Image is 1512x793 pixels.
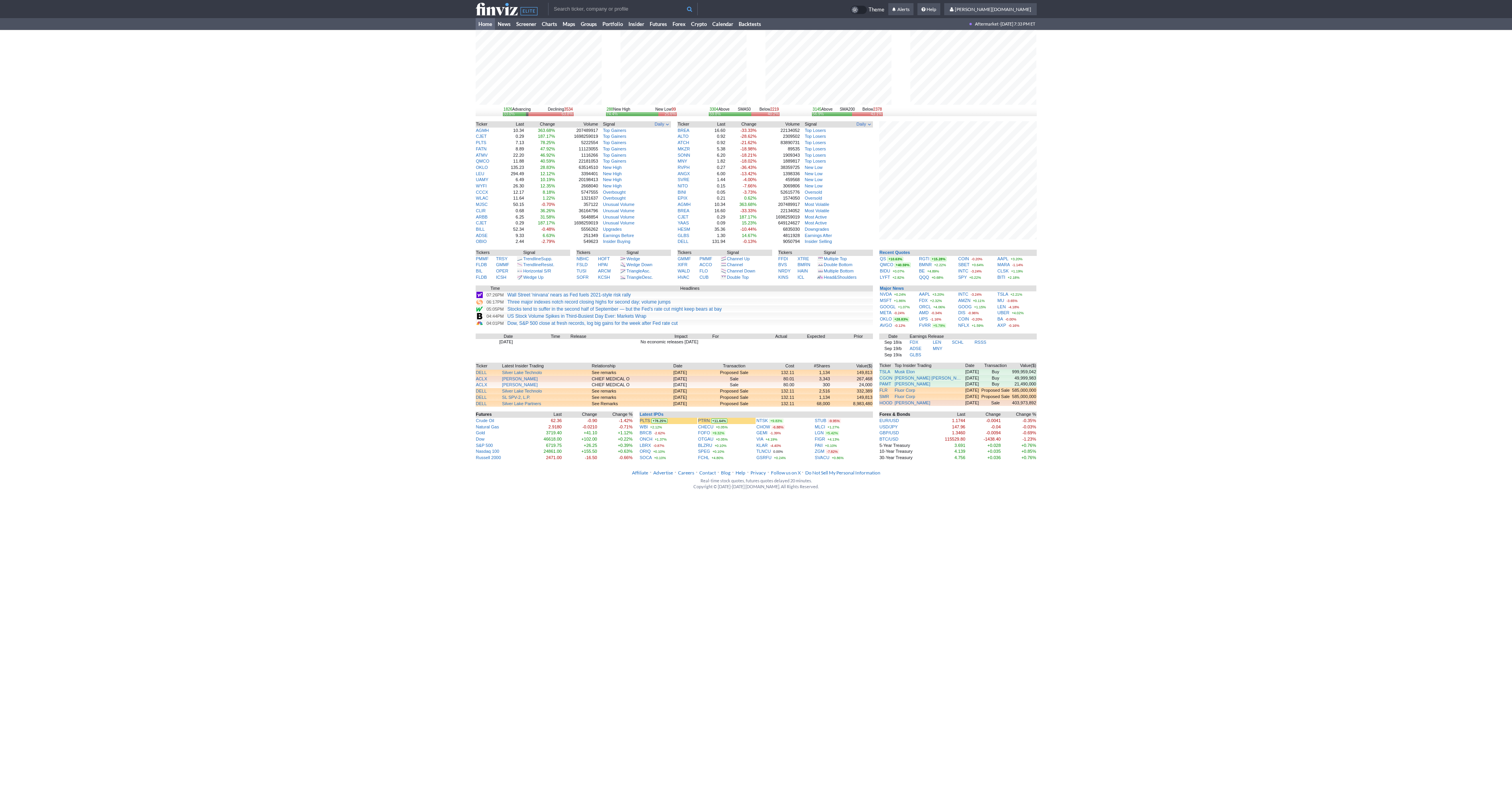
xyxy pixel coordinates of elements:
a: Top Gainers [603,146,626,151]
a: QMCO [880,262,893,267]
a: HAIN [797,269,808,273]
a: PAII [815,443,823,448]
a: New Low [805,177,823,182]
a: SVACU [815,455,829,460]
a: GMMF [496,262,510,267]
a: Top Losers [805,140,826,145]
a: BTC/USD [880,437,899,441]
a: US Stock Volume Spikes in Third-Busiest Day Ever: Markets Wrap [508,313,647,319]
a: NTSK [756,418,768,423]
a: FOFO [698,430,710,435]
a: BILL [476,227,485,232]
a: RVPH [678,165,689,170]
a: Theme [850,6,884,14]
a: TUSI [576,269,586,273]
a: BMNR [919,262,932,267]
a: [PERSON_NAME] [895,400,930,406]
a: New High [603,171,622,176]
a: SPY [958,275,967,280]
a: AMD [919,310,928,315]
a: News [495,18,513,30]
div: Declining [548,107,573,112]
a: STUB [815,418,826,423]
a: Gold [476,430,485,435]
a: XIFR [678,262,687,267]
a: SBET [958,262,970,267]
a: FDX [919,298,928,303]
a: Three major indexes notch record closing highs for second day; volume jumps [508,299,671,305]
a: Unusual Volume [603,215,634,219]
a: CJET [476,134,487,139]
span: Daily [655,121,664,128]
span: Desc. [642,275,653,280]
a: Recent Quotes [880,250,910,255]
a: New High [603,183,622,188]
a: BIL [476,269,483,273]
a: HOFT [598,256,610,261]
a: [PERSON_NAME] [PERSON_NAME] [895,375,963,382]
a: Most Volatile [805,208,829,213]
a: CLSK [997,269,1009,273]
a: GLBS [910,352,921,357]
a: TSLA [880,369,891,374]
a: Contact [699,470,716,476]
a: Musk Elon [895,369,915,375]
a: Insider [626,18,647,30]
a: Stocks tend to suffer in the second half of September — but the Fed’s rate cut might keep bears a... [508,306,722,312]
a: BVS [778,262,787,267]
a: Portfolio [600,18,626,30]
a: FSLD [576,262,587,267]
div: Below [862,107,882,112]
a: COIN [958,256,969,261]
span: Theme [869,6,884,14]
a: Insider Selling [805,239,832,244]
a: SONN [678,153,690,157]
a: ATCH [678,140,689,145]
a: UAMY [476,177,489,182]
a: Top Losers [805,128,826,133]
a: AAPL [997,256,1008,261]
a: Sep 18/a [884,340,902,345]
a: BMRN [797,262,810,267]
div: Above [710,107,730,112]
a: Top Gainers [603,134,626,139]
a: GEMI [756,430,767,435]
a: FIGR [815,437,825,441]
span: Aftermarket · [975,18,1001,30]
a: WYFI [476,183,487,188]
a: GOOG [958,304,972,309]
a: ACCO [699,262,712,267]
a: TRSY [496,256,508,261]
a: CJET [476,220,487,225]
a: AGMH [476,128,489,133]
a: CGON [880,376,893,380]
a: YAAS [678,220,689,225]
a: SOCA [640,455,652,460]
a: Double Bottom [824,262,852,267]
a: MNY [933,346,942,351]
a: WBI [640,424,648,429]
button: Signals interval [654,121,671,128]
a: Downgrades [805,227,829,232]
a: FLDB [476,275,487,280]
a: BITI [997,275,1005,280]
div: New Low [655,107,676,112]
a: Most Active [805,215,827,219]
a: SL SPV-2, L.P. [502,395,530,400]
a: QMCO [476,159,489,163]
a: ALTO [678,134,689,139]
a: Help [736,470,745,476]
a: New Low [805,165,823,170]
a: BRCB [640,430,652,435]
a: ICSH [496,275,506,280]
a: KINS [778,275,789,280]
a: Wedge Up [523,275,544,280]
a: BA [997,317,1003,321]
a: DELL [476,395,487,400]
a: ZGM [815,449,824,454]
a: NRDY [778,269,791,273]
a: HOOD [880,400,893,405]
a: PLTS [640,418,650,423]
a: Multiple Bottom [824,269,854,273]
a: Advertise [653,470,673,476]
